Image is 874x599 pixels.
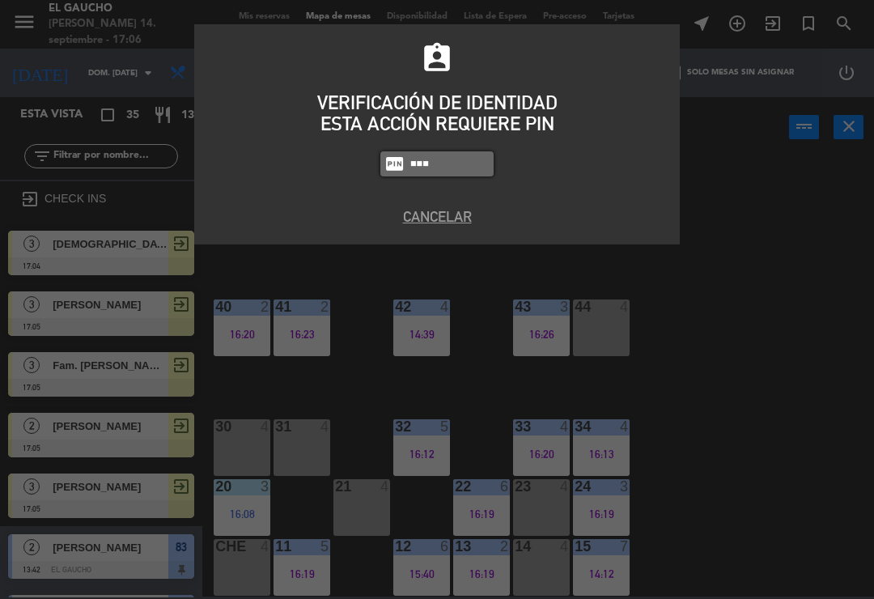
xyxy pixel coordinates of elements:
div: ESTA ACCIÓN REQUIERE PIN [206,113,668,134]
i: fiber_pin [384,154,405,174]
i: assignment_ind [420,41,454,75]
div: VERIFICACIÓN DE IDENTIDAD [206,92,668,113]
button: Cancelar [206,206,668,227]
input: 1234 [409,155,490,173]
